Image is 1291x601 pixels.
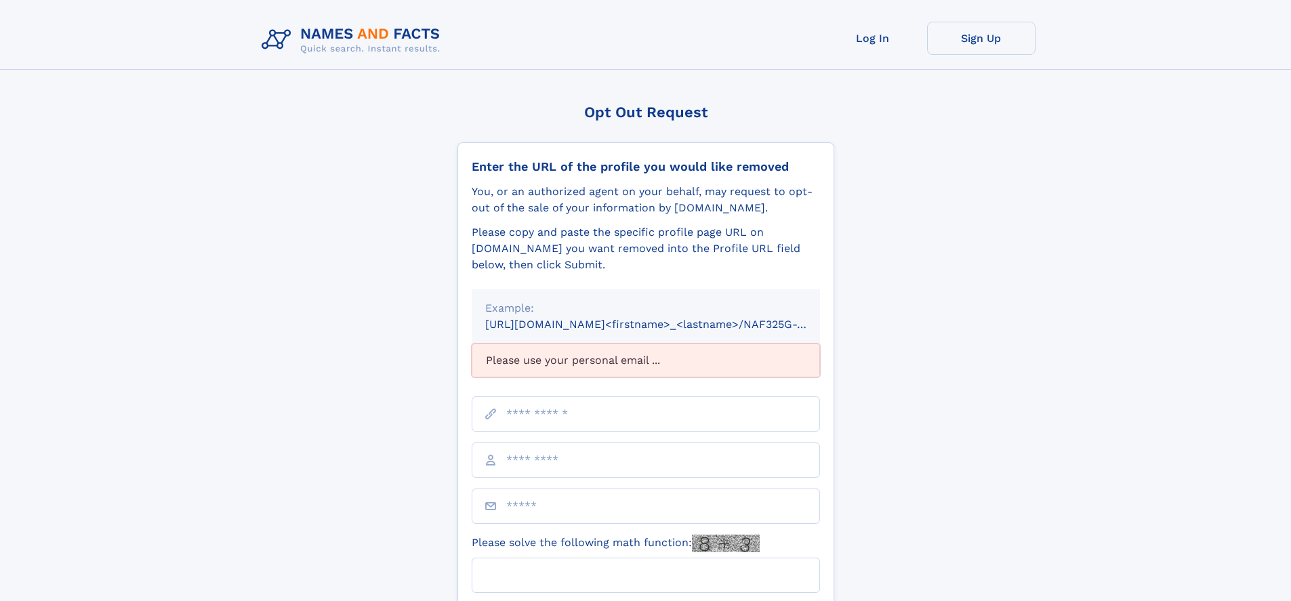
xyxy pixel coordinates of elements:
small: [URL][DOMAIN_NAME]<firstname>_<lastname>/NAF325G-xxxxxxxx [485,318,846,331]
div: Please copy and paste the specific profile page URL on [DOMAIN_NAME] you want removed into the Pr... [472,224,820,273]
div: Please use your personal email ... [472,344,820,377]
a: Log In [819,22,927,55]
div: Enter the URL of the profile you would like removed [472,159,820,174]
img: Logo Names and Facts [256,22,451,58]
a: Sign Up [927,22,1036,55]
div: You, or an authorized agent on your behalf, may request to opt-out of the sale of your informatio... [472,184,820,216]
div: Example: [485,300,806,316]
div: Opt Out Request [457,104,834,121]
label: Please solve the following math function: [472,535,760,552]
